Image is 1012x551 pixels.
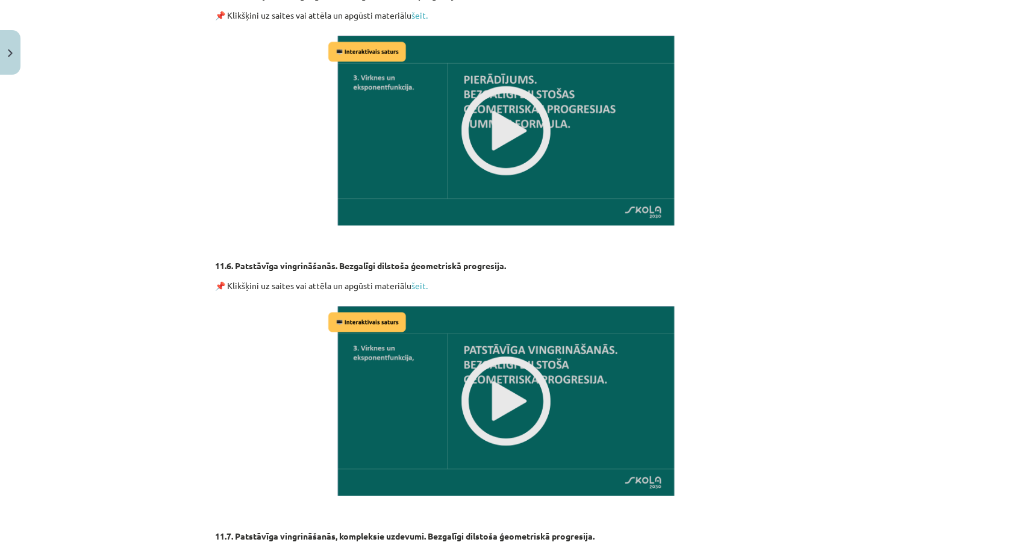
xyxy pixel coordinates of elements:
strong: 11.7. Patstāvīga vingrināšanās, kompleksie uzdevumi. Bezgalīgi dilstoša ģeometriskā progresija. [215,531,595,541]
strong: 11.6. Patstāvīga vingrināšanās. Bezgalīgi dilstoša ģeometriskā progresija. [215,260,506,271]
p: 📌 Klikšķini uz saites vai attēla un apgūsti materiālu [215,9,797,22]
a: šeit. [411,10,428,20]
img: icon-close-lesson-0947bae3869378f0d4975bcd49f059093ad1ed9edebbc8119c70593378902aed.svg [8,49,13,57]
p: 📌 Klikšķini uz saites vai attēla un apgūsti materiālu [215,279,797,292]
a: šeit. [411,280,428,291]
